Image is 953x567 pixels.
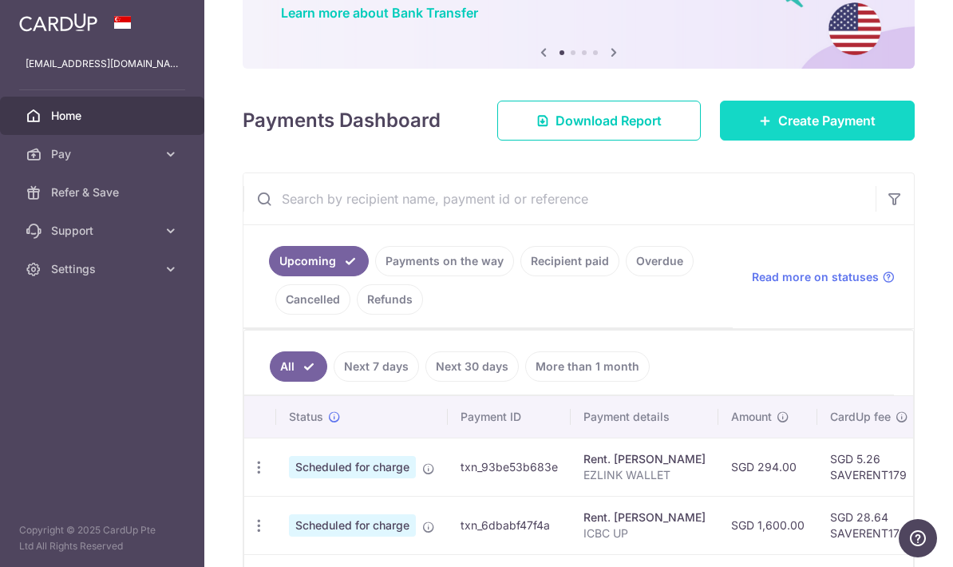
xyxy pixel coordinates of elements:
span: Home [51,108,156,124]
span: CardUp fee [830,409,891,425]
p: EZLINK WALLET [583,467,706,483]
th: Payment details [571,396,718,438]
div: Rent. [PERSON_NAME] [583,510,706,525]
span: Refer & Save [51,184,156,200]
a: Download Report [497,101,701,141]
a: Cancelled [275,284,350,315]
span: Amount [731,409,772,425]
a: Create Payment [720,101,915,141]
span: Settings [51,261,156,277]
a: Read more on statuses [752,269,895,285]
a: Learn more about Bank Transfer [281,5,478,21]
h4: Payments Dashboard [243,106,441,135]
span: Create Payment [778,111,876,130]
a: Next 30 days [425,351,519,382]
p: ICBC UP [583,525,706,541]
th: Payment ID [448,396,571,438]
a: Recipient paid [520,246,619,276]
a: Next 7 days [334,351,419,382]
a: Overdue [626,246,694,276]
a: Refunds [357,284,423,315]
span: Scheduled for charge [289,514,416,537]
a: Payments on the way [375,246,514,276]
span: Download Report [556,111,662,130]
td: SGD 294.00 [718,438,817,496]
span: Pay [51,146,156,162]
img: CardUp [19,13,97,32]
div: Rent. [PERSON_NAME] [583,451,706,467]
a: Upcoming [269,246,369,276]
td: txn_93be53b683e [448,438,571,496]
span: Scheduled for charge [289,456,416,478]
a: More than 1 month [525,351,650,382]
td: txn_6dbabf47f4a [448,496,571,554]
td: SGD 1,600.00 [718,496,817,554]
span: Support [51,223,156,239]
iframe: Opens a widget where you can find more information [899,519,937,559]
input: Search by recipient name, payment id or reference [243,173,876,224]
p: [EMAIL_ADDRESS][DOMAIN_NAME] [26,56,179,72]
td: SGD 28.64 SAVERENT179 [817,496,921,554]
td: SGD 5.26 SAVERENT179 [817,438,921,496]
a: All [270,351,327,382]
span: Read more on statuses [752,269,879,285]
span: Status [289,409,323,425]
